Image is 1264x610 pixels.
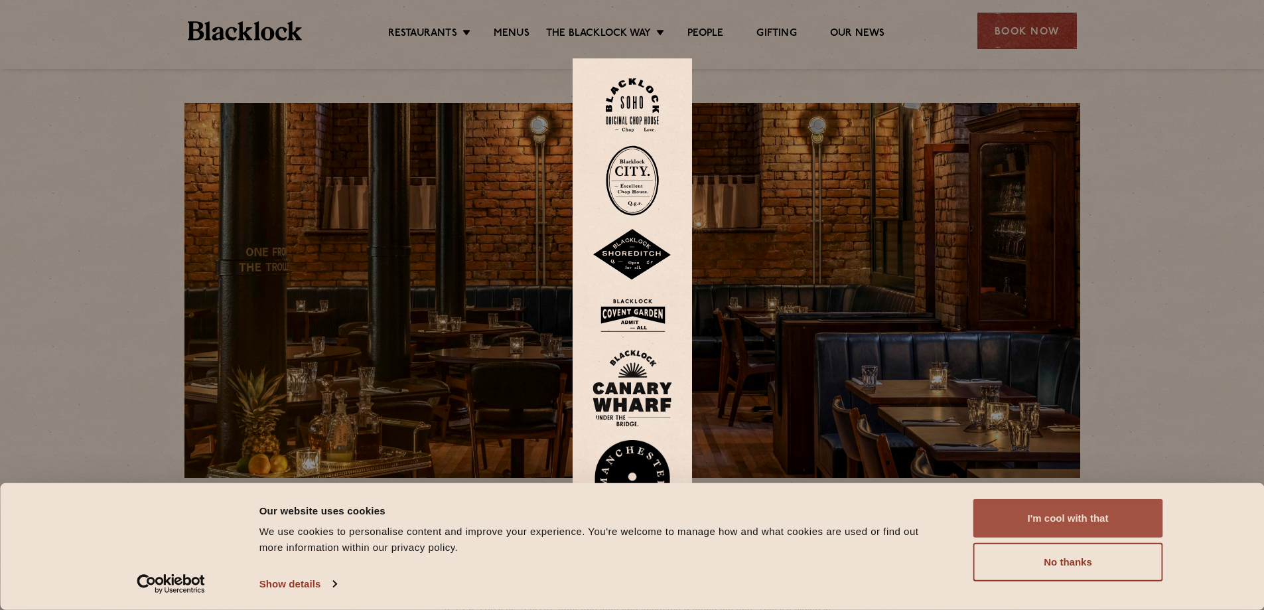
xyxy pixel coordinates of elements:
[259,524,944,556] div: We use cookies to personalise content and improve your experience. You're welcome to manage how a...
[973,499,1163,538] button: I'm cool with that
[593,350,672,427] img: BL_CW_Logo_Website.svg
[593,294,672,337] img: BLA_1470_CoventGarden_Website_Solid.svg
[973,543,1163,581] button: No thanks
[606,78,659,132] img: Soho-stamp-default.svg
[113,574,229,594] a: Usercentrics Cookiebot - opens in a new window
[259,574,336,594] a: Show details
[606,145,659,216] img: City-stamp-default.svg
[593,229,672,281] img: Shoreditch-stamp-v2-default.svg
[259,502,944,518] div: Our website uses cookies
[593,440,672,532] img: BL_Manchester_Logo-bleed.png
